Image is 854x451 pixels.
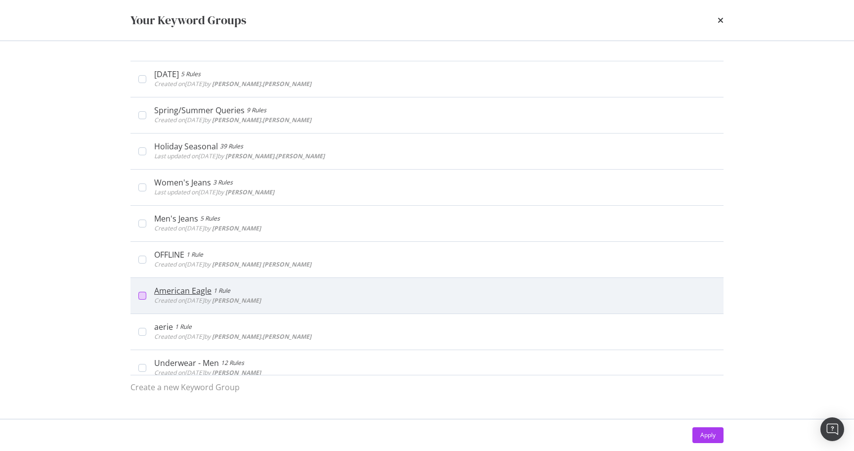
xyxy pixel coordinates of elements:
[247,105,266,115] div: 9 Rules
[154,116,311,124] span: Created on [DATE] by
[221,358,244,368] div: 12 Rules
[175,322,192,332] div: 1 Rule
[718,12,724,29] div: times
[154,332,311,341] span: Created on [DATE] by
[212,224,261,232] b: [PERSON_NAME]
[154,250,184,260] div: OFFLINE
[154,152,325,160] span: Last updated on [DATE] by
[820,417,844,441] div: Open Intercom Messenger
[154,286,212,296] div: American Eagle
[154,188,274,196] span: Last updated on [DATE] by
[154,322,173,332] div: aerie
[213,286,230,296] div: 1 Rule
[130,12,246,29] div: Your Keyword Groups
[154,214,198,224] div: Men's Jeans
[212,368,261,377] b: [PERSON_NAME]
[700,431,716,439] div: Apply
[154,141,218,151] div: Holiday Seasonal
[154,296,261,305] span: Created on [DATE] by
[154,105,245,115] div: Spring/Summer Queries
[154,358,219,368] div: Underwear - Men
[212,80,311,88] b: [PERSON_NAME].[PERSON_NAME]
[212,260,311,269] b: [PERSON_NAME] [PERSON_NAME]
[212,296,261,305] b: [PERSON_NAME]
[186,250,203,260] div: 1 Rule
[212,116,311,124] b: [PERSON_NAME].[PERSON_NAME]
[154,178,211,187] div: Women's Jeans
[130,382,240,393] div: Create a new Keyword Group
[220,141,243,151] div: 39 Rules
[181,69,201,79] div: 5 Rules
[212,332,311,341] b: [PERSON_NAME].[PERSON_NAME]
[154,80,311,88] span: Created on [DATE] by
[154,368,261,377] span: Created on [DATE] by
[200,214,220,224] div: 5 Rules
[154,260,311,269] span: Created on [DATE] by
[154,69,179,79] div: [DATE]
[225,188,274,196] b: [PERSON_NAME]
[225,152,325,160] b: [PERSON_NAME].[PERSON_NAME]
[692,427,724,443] button: Apply
[154,224,261,232] span: Created on [DATE] by
[130,375,240,399] button: Create a new Keyword Group
[213,178,233,187] div: 3 Rules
